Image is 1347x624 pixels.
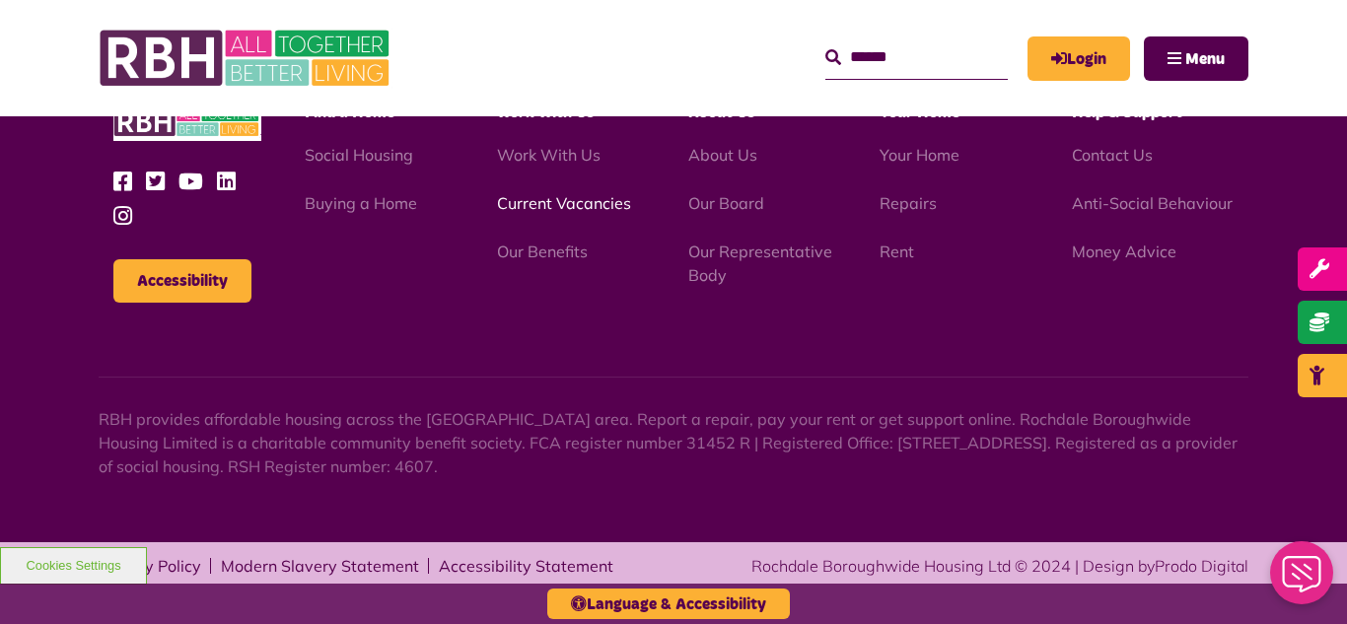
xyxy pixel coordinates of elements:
a: MyRBH [1028,36,1130,81]
a: Work With Us [497,145,601,165]
a: Our Board [688,193,764,213]
a: Buying a Home [305,193,417,213]
img: RBH [99,20,394,97]
a: Current Vacancies [497,193,631,213]
iframe: Netcall Web Assistant for live chat [1258,535,1347,624]
input: Search [825,36,1008,79]
a: Money Advice [1072,242,1176,261]
a: Repairs [880,193,937,213]
a: Accessibility Statement [439,558,613,574]
a: Your Home [880,145,959,165]
a: Anti-Social Behaviour [1072,193,1233,213]
a: Contact Us [1072,145,1153,165]
a: Our Benefits [497,242,588,261]
a: Rent [880,242,914,261]
a: Prodo Digital - open in a new tab [1155,556,1248,576]
span: Menu [1185,51,1225,67]
a: Our Representative Body [688,242,832,285]
button: Navigation [1144,36,1248,81]
a: About Us [688,145,757,165]
a: Social Housing - open in a new tab [305,145,413,165]
img: RBH [113,103,261,141]
button: Accessibility [113,259,251,303]
a: Privacy Policy [99,558,201,574]
div: Rochdale Boroughwide Housing Ltd © 2024 | Design by [751,554,1248,578]
p: RBH provides affordable housing across the [GEOGRAPHIC_DATA] area. Report a repair, pay your rent... [99,407,1248,478]
a: Modern Slavery Statement - open in a new tab [221,558,419,574]
button: Language & Accessibility [547,589,790,619]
